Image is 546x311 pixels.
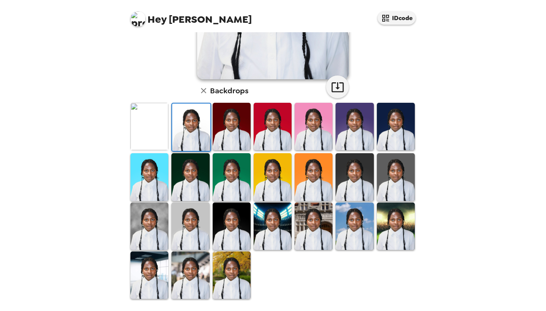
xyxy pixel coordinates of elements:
button: IDcode [378,11,416,25]
h6: Backdrops [210,85,248,97]
span: [PERSON_NAME] [130,8,252,25]
img: Original [130,103,168,150]
img: profile pic [130,11,146,27]
span: Hey [147,13,166,26]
